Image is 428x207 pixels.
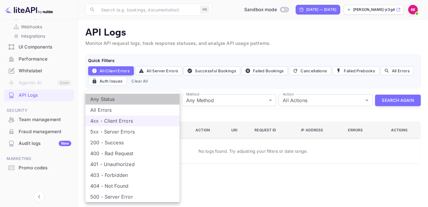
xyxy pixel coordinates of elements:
li: 404 - Not Found [85,180,180,191]
li: 500 - Server Error [85,191,180,202]
li: 200 - Success [85,137,180,148]
li: 400 - Bad Request [85,148,180,159]
li: 403 - Forbidden [85,170,180,180]
li: 4xx - Client Errors [85,115,180,126]
li: 5xx - Server Errors [85,126,180,137]
li: Any Status [85,94,180,105]
li: All Errors [85,105,180,115]
li: 401 - Unauthorized [85,159,180,170]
